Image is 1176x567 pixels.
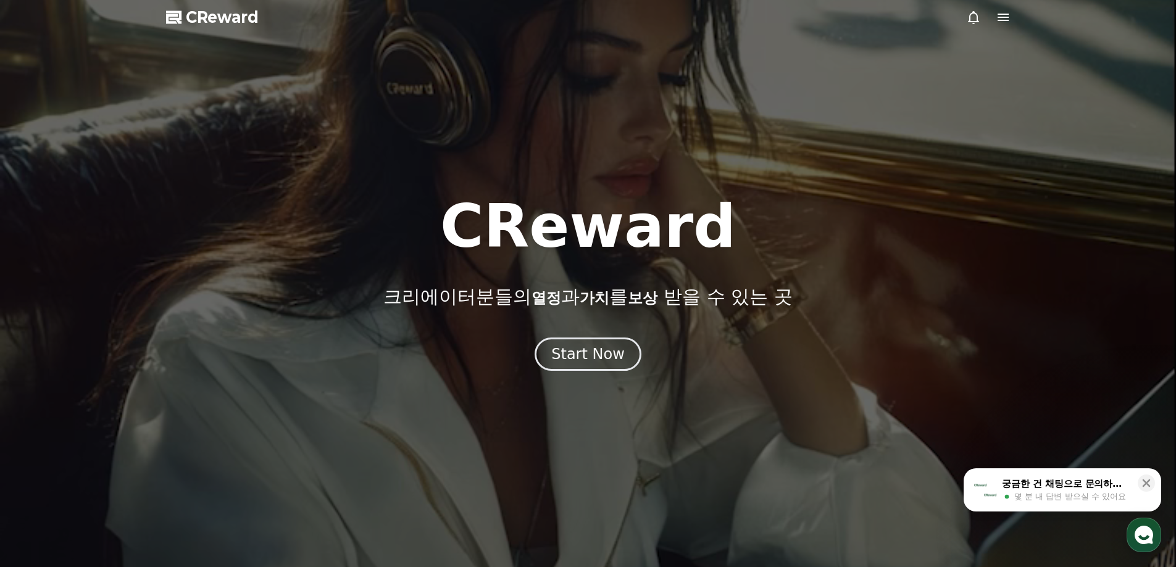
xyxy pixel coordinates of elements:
[551,344,625,364] div: Start Now
[532,289,561,307] span: 열정
[166,7,259,27] a: CReward
[580,289,609,307] span: 가치
[535,350,641,362] a: Start Now
[383,286,792,308] p: 크리에이터분들의 과 를 받을 수 있는 곳
[535,337,641,371] button: Start Now
[440,197,736,256] h1: CReward
[628,289,657,307] span: 보상
[186,7,259,27] span: CReward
